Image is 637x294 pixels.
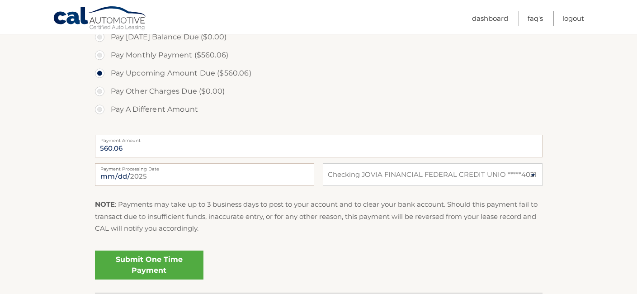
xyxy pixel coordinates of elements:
strong: NOTE [95,200,115,209]
label: Payment Processing Date [95,163,314,171]
label: Pay [DATE] Balance Due ($0.00) [95,28,543,46]
p: : Payments may take up to 3 business days to post to your account and to clear your bank account.... [95,199,543,234]
input: Payment Date [95,163,314,186]
label: Pay Other Charges Due ($0.00) [95,82,543,100]
a: FAQ's [528,11,543,26]
a: Dashboard [472,11,508,26]
label: Pay A Different Amount [95,100,543,119]
input: Payment Amount [95,135,543,157]
label: Pay Monthly Payment ($560.06) [95,46,543,64]
label: Payment Amount [95,135,543,142]
a: Logout [562,11,584,26]
a: Submit One Time Payment [95,251,203,280]
label: Pay Upcoming Amount Due ($560.06) [95,64,543,82]
a: Cal Automotive [53,6,148,32]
